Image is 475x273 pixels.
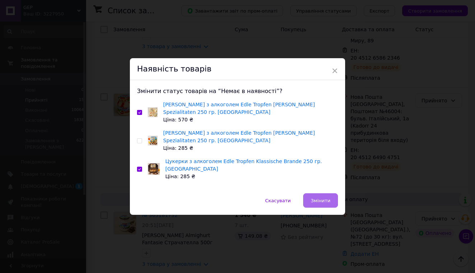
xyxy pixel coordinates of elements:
div: Ціна: 285 ₴ [163,144,338,152]
button: Скасувати [258,193,298,208]
a: [PERSON_NAME] з алкоголем Edle Tropfen [PERSON_NAME] Spezialitaten 250 гр. [GEOGRAPHIC_DATA] [163,130,315,143]
a: Цукерки з алкоголем Edle Tropfen Klassische Brande 250 гр. [GEOGRAPHIC_DATA] [165,158,322,172]
span: Змінити [311,198,330,203]
div: Наявність товарів [130,58,345,80]
div: Ціна: 285 ₴ [165,173,338,180]
span: × [331,65,338,77]
span: Скасувати [265,198,291,203]
div: Ціна: 570 ₴ [163,116,338,124]
div: Змінити статус товарів на “Немає в наявності”? [137,87,338,95]
a: [PERSON_NAME] з алкоголем Edle Tropfen [PERSON_NAME] Spezialitaten 250 гр. [GEOGRAPHIC_DATA] [163,102,315,115]
button: Змінити [303,193,338,208]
